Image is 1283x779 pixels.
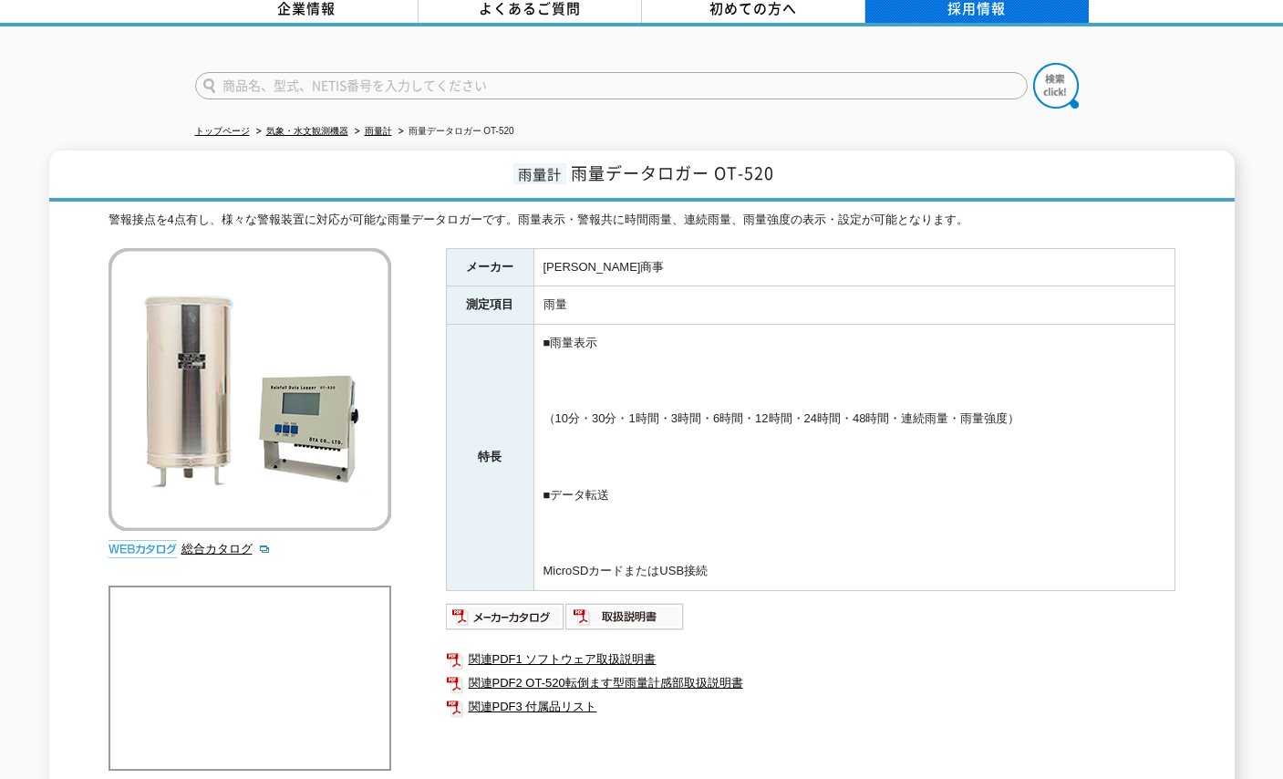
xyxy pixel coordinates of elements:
a: メーカーカタログ [446,614,565,628]
a: 取扱説明書 [565,614,685,628]
li: 雨量データロガー OT-520 [395,122,514,141]
img: webカタログ [109,540,177,558]
a: 総合カタログ [181,542,271,556]
a: 関連PDF3 付属品リスト [446,695,1175,719]
th: 測定項目 [446,286,533,325]
td: ■雨量表示 （10分・30分・1時間・3時間・6時間・12時間・24時間・48時間・連続雨量・雨量強度） ■データ転送 MicroSDカードまたはUSB接続 [533,325,1174,590]
img: btn_search.png [1033,63,1079,109]
span: 雨量計 [513,163,566,184]
img: 雨量データロガー OT-520 [109,248,391,531]
th: メーカー [446,248,533,286]
td: [PERSON_NAME]商事 [533,248,1174,286]
a: 関連PDF2 OT-520転倒ます型雨量計感部取扱説明書 [446,671,1175,695]
img: メーカーカタログ [446,602,565,631]
div: 警報接点を4点有し、様々な警報装置に対応が可能な雨量データロガーです。雨量表示・警報共に時間雨量、連続雨量、雨量強度の表示・設定が可能となります。 [109,211,1175,230]
a: 関連PDF1 ソフトウェア取扱説明書 [446,648,1175,671]
span: 雨量データロガー OT-520 [571,161,774,185]
a: 気象・水文観測機器 [266,126,348,136]
td: 雨量 [533,286,1174,325]
a: トップページ [195,126,250,136]
th: 特長 [446,325,533,590]
a: 雨量計 [365,126,392,136]
img: 取扱説明書 [565,602,685,631]
input: 商品名、型式、NETIS番号を入力してください [195,72,1028,99]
